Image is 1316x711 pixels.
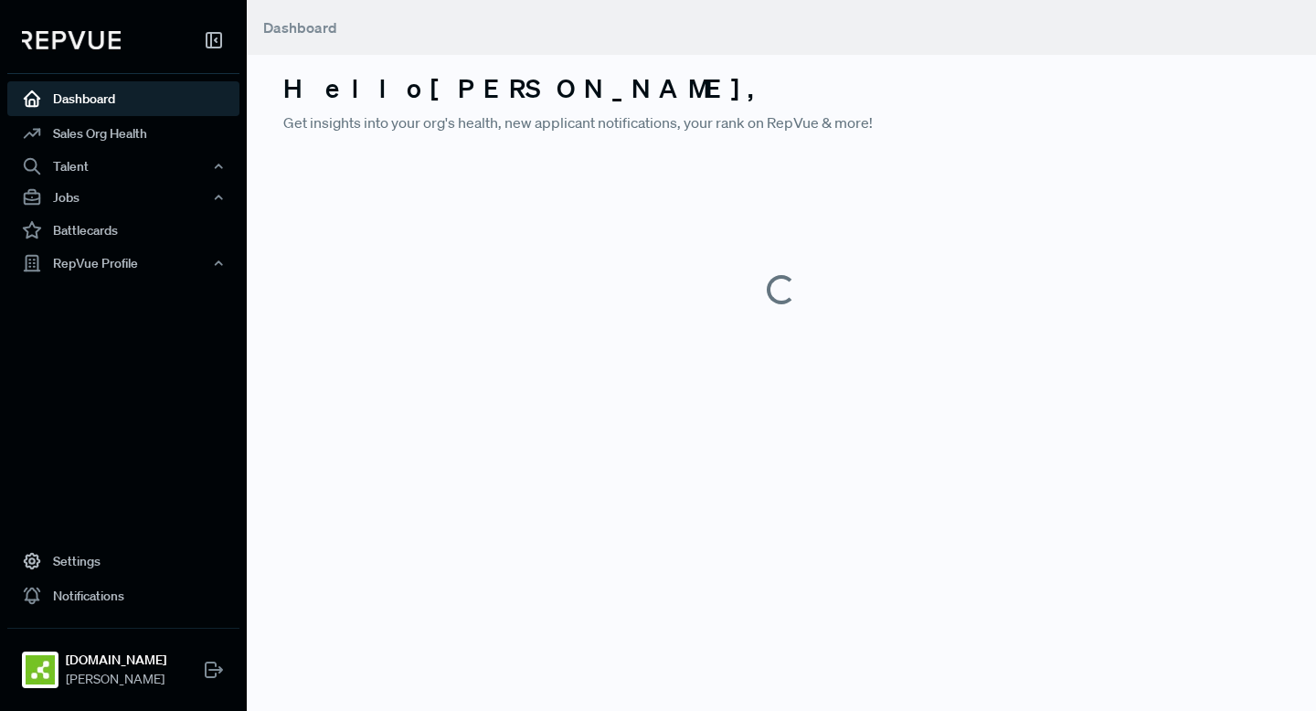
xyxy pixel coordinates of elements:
button: Talent [7,151,239,182]
a: Settings [7,544,239,578]
button: Jobs [7,182,239,213]
p: Get insights into your org's health, new applicant notifications, your rank on RepVue & more! [283,111,1279,133]
span: [PERSON_NAME] [66,670,166,689]
img: RepVue [22,31,121,49]
button: RepVue Profile [7,248,239,279]
a: Battlecards [7,213,239,248]
h3: Hello [PERSON_NAME] , [283,73,1279,104]
strong: [DOMAIN_NAME] [66,651,166,670]
a: Kontakt.io[DOMAIN_NAME][PERSON_NAME] [7,628,239,696]
span: Dashboard [263,18,337,37]
img: Kontakt.io [26,655,55,684]
a: Notifications [7,578,239,613]
a: Dashboard [7,81,239,116]
a: Sales Org Health [7,116,239,151]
